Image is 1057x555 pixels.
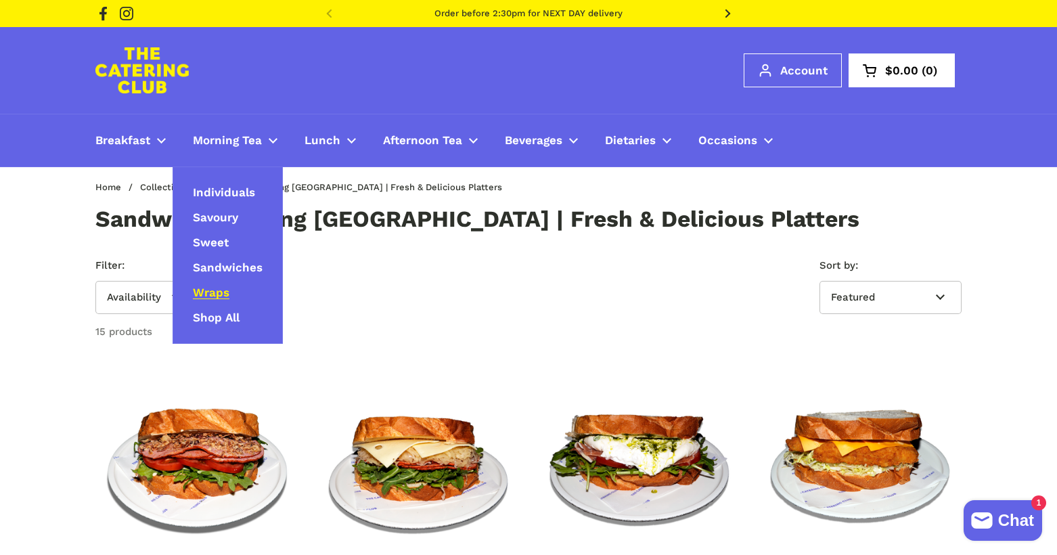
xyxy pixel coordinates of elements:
summary: Availability [95,281,198,314]
img: The Catering Club [95,47,189,93]
a: Afternoon Tea [369,125,491,156]
span: Afternoon Tea [383,133,462,149]
span: $0.00 [885,65,918,76]
a: Shop All [173,305,260,330]
span: Dietaries [605,133,656,149]
a: Lunch [291,125,369,156]
a: Breakfast [82,125,179,156]
a: Collections [140,182,189,192]
a: Account [744,53,842,87]
span: Occasions [698,133,757,149]
span: Morning Tea [193,133,262,149]
span: Lunch [305,133,340,149]
a: Morning Tea [179,125,291,156]
p: 15 products [95,324,152,340]
a: Occasions [685,125,786,156]
p: Filter: [95,258,286,273]
span: Beverages [505,133,562,149]
a: Order before 2:30pm for NEXT DAY delivery [434,9,623,18]
a: Dietaries [591,125,685,156]
label: Sort by: [819,258,962,273]
a: Individuals [173,180,275,205]
span: Sweet [193,236,229,251]
span: Wraps [193,286,229,301]
a: Sandwiches [173,255,283,280]
inbox-online-store-chat: Shopify online store chat [960,500,1046,544]
a: Home [95,182,121,192]
span: Availability [107,291,161,303]
span: Shop All [193,311,240,326]
span: Breakfast [95,133,150,149]
span: Sandwiches [193,261,263,276]
span: Sandwich Catering [GEOGRAPHIC_DATA] | Fresh & Delicious Platters [208,183,502,192]
nav: breadcrumbs [95,183,519,192]
span: / [129,183,133,192]
a: Wraps [173,280,250,305]
a: Beverages [491,125,591,156]
a: Savoury [173,205,258,230]
h1: Sandwich Catering [GEOGRAPHIC_DATA] | Fresh & Delicious Platters [95,208,859,231]
span: 0 [918,65,941,76]
a: Sweet [173,230,249,255]
span: Individuals [193,185,255,201]
span: Savoury [193,210,238,226]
